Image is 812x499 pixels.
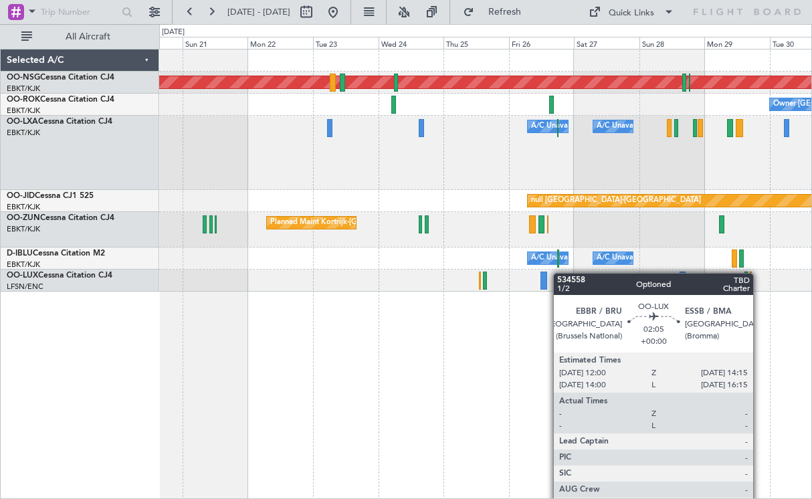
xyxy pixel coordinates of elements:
[531,248,780,268] div: A/C Unavailable [GEOGRAPHIC_DATA] ([GEOGRAPHIC_DATA] National)
[183,37,248,49] div: Sun 21
[7,249,33,258] span: D-IBLU
[41,2,118,22] input: Trip Number
[7,249,105,258] a: D-IBLUCessna Citation M2
[509,37,575,49] div: Fri 26
[704,37,770,49] div: Mon 29
[597,248,810,268] div: A/C Unavailable [GEOGRAPHIC_DATA]-[GEOGRAPHIC_DATA]
[531,191,701,211] div: null [GEOGRAPHIC_DATA]-[GEOGRAPHIC_DATA]
[477,7,533,17] span: Refresh
[7,84,40,94] a: EBKT/KJK
[7,260,40,270] a: EBKT/KJK
[639,37,705,49] div: Sun 28
[7,96,40,104] span: OO-ROK
[7,118,38,126] span: OO-LXA
[7,224,40,234] a: EBKT/KJK
[609,7,654,20] div: Quick Links
[7,272,112,280] a: OO-LUXCessna Citation CJ4
[7,74,40,82] span: OO-NSG
[313,37,379,49] div: Tue 23
[443,37,509,49] div: Thu 25
[270,213,426,233] div: Planned Maint Kortrijk-[GEOGRAPHIC_DATA]
[15,26,145,47] button: All Aircraft
[162,27,185,38] div: [DATE]
[7,192,35,200] span: OO-JID
[7,96,114,104] a: OO-ROKCessna Citation CJ4
[582,1,681,23] button: Quick Links
[7,192,94,200] a: OO-JIDCessna CJ1 525
[7,282,43,292] a: LFSN/ENC
[7,118,112,126] a: OO-LXACessna Citation CJ4
[7,74,114,82] a: OO-NSGCessna Citation CJ4
[574,37,639,49] div: Sat 27
[531,116,780,136] div: A/C Unavailable [GEOGRAPHIC_DATA] ([GEOGRAPHIC_DATA] National)
[457,1,537,23] button: Refresh
[7,214,40,222] span: OO-ZUN
[597,116,652,136] div: A/C Unavailable
[247,37,313,49] div: Mon 22
[7,202,40,212] a: EBKT/KJK
[7,214,114,222] a: OO-ZUNCessna Citation CJ4
[7,128,40,138] a: EBKT/KJK
[35,32,141,41] span: All Aircraft
[227,6,290,18] span: [DATE] - [DATE]
[7,272,38,280] span: OO-LUX
[379,37,444,49] div: Wed 24
[7,106,40,116] a: EBKT/KJK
